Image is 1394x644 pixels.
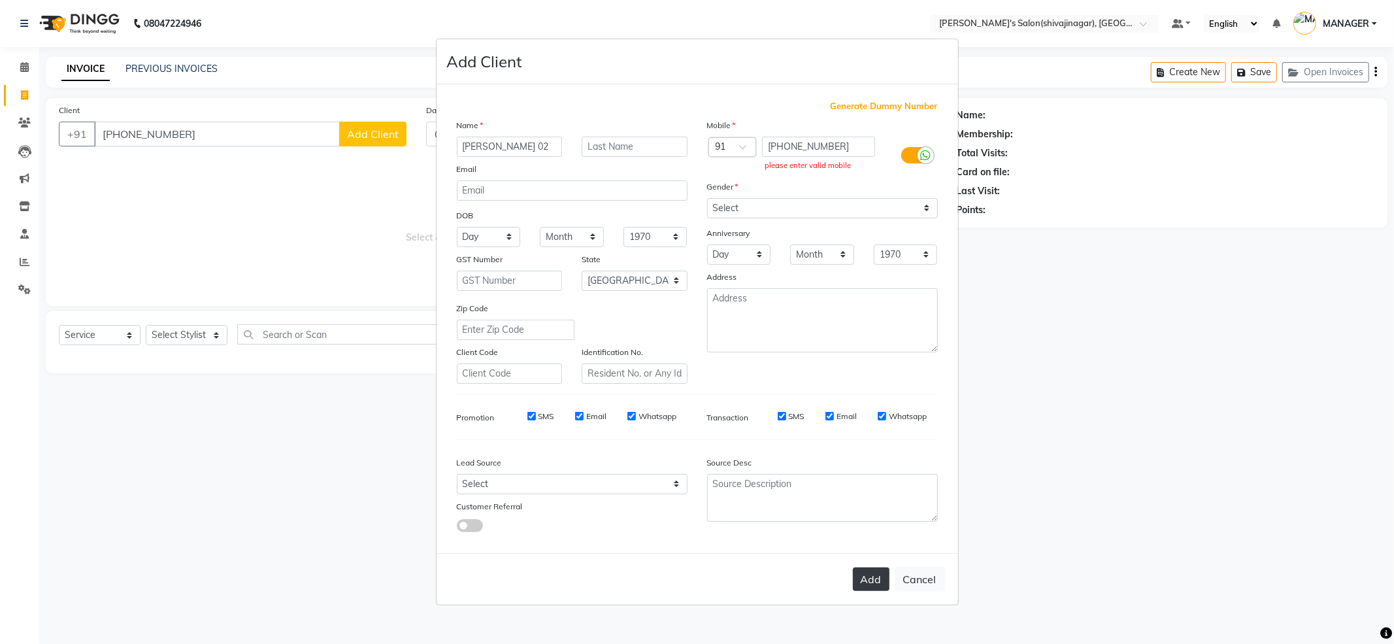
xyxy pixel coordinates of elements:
[457,254,503,265] label: GST Number
[457,457,502,469] label: Lead Source
[582,254,601,265] label: State
[789,411,805,422] label: SMS
[582,364,688,384] input: Resident No. or Any Id
[765,160,872,171] div: please enter valid mobile
[457,412,495,424] label: Promotion
[639,411,676,422] label: Whatsapp
[707,228,750,239] label: Anniversary
[447,50,522,73] h4: Add Client
[582,137,688,157] input: Last Name
[582,347,643,358] label: Identification No.
[707,120,736,131] label: Mobile
[762,137,875,157] input: Mobile
[457,137,563,157] input: First Name
[586,411,606,422] label: Email
[707,271,737,283] label: Address
[457,347,499,358] label: Client Code
[457,210,474,222] label: DOB
[457,163,477,175] label: Email
[457,180,688,201] input: Email
[707,412,749,424] label: Transaction
[457,364,563,384] input: Client Code
[853,568,889,591] button: Add
[837,411,857,422] label: Email
[457,303,489,314] label: Zip Code
[457,271,563,291] input: GST Number
[889,411,927,422] label: Whatsapp
[457,120,484,131] label: Name
[457,501,523,513] label: Customer Referral
[707,181,738,193] label: Gender
[539,411,554,422] label: SMS
[831,100,938,113] span: Generate Dummy Number
[895,567,945,592] button: Cancel
[457,320,574,340] input: Enter Zip Code
[707,457,752,469] label: Source Desc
